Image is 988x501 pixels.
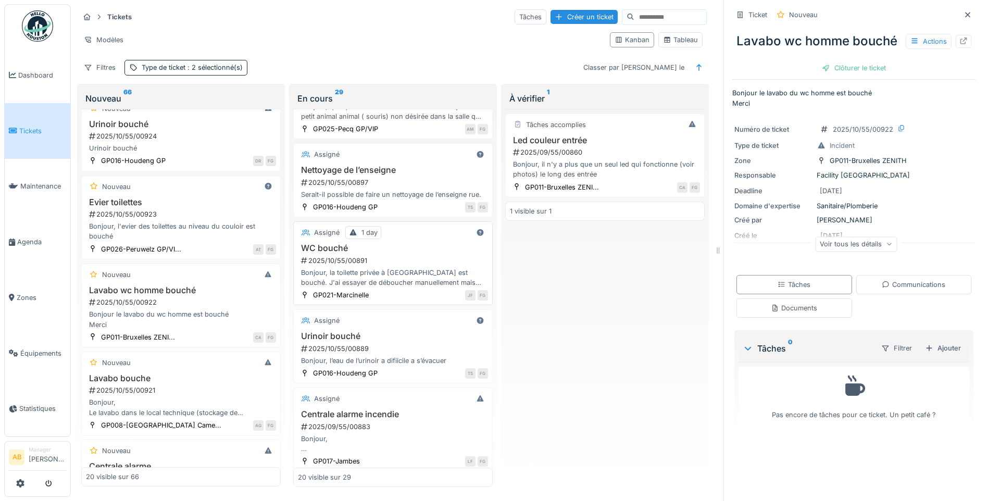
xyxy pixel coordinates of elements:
div: Assigné [314,228,340,237]
h3: Lavabo bouche [86,373,276,383]
span: Tickets [19,126,66,136]
span: Équipements [20,348,66,358]
div: AM [465,124,476,134]
a: AB Manager[PERSON_NAME] [9,446,66,471]
div: Bonjour le lavabo du wc homme est bouché Merci [86,309,276,329]
sup: 66 [123,92,132,105]
h3: Centrale alarme [86,461,276,471]
h3: Urinoir bouché [298,331,488,341]
a: Équipements [5,325,70,381]
div: Facility [GEOGRAPHIC_DATA] [734,170,973,180]
div: Type de ticket [734,141,812,151]
div: Filtrer [877,341,917,356]
span: Maintenance [20,181,66,191]
div: Bonjour, quelques clients me sont revenue au sujet d'un petit animal animal ( souris) non désirée... [298,102,488,121]
strong: Tickets [103,12,136,22]
div: FG [266,244,276,255]
span: Zones [17,293,66,303]
div: GP016-Houdeng GP [101,156,166,166]
a: Dashboard [5,47,70,103]
a: Statistiques [5,381,70,437]
h3: Led couleur entrée [510,135,700,145]
img: Badge_color-CXgf-gQk.svg [22,10,53,42]
div: Créé par [734,215,812,225]
div: 2025/10/55/00889 [300,344,488,354]
div: AG [253,420,264,431]
div: Ticket [748,10,767,20]
div: 2025/10/55/00922 [88,297,276,307]
div: GP017-Jambes [313,456,360,466]
h3: Evier toilettes [86,197,276,207]
h3: Lavabo wc homme bouché [86,285,276,295]
div: FG [266,420,276,431]
div: Ajouter [921,341,965,355]
div: Filtres [79,60,120,75]
div: Tableau [663,35,698,45]
div: Nouveau [102,358,131,368]
div: Classer par [PERSON_NAME] le [579,60,689,75]
div: 2025/10/55/00891 [300,256,488,266]
div: Créer un ticket [551,10,618,24]
div: FG [266,156,276,166]
div: JF [465,290,476,300]
a: Maintenance [5,159,70,215]
div: Sanitaire/Plomberie [734,201,973,211]
div: GP021-Marcinelle [313,290,369,300]
div: Voir tous les détails [815,236,897,252]
a: Tickets [5,103,70,159]
div: Manager [29,446,66,454]
div: Kanban [615,35,649,45]
div: FG [478,456,488,467]
sup: 0 [788,342,793,355]
div: À vérifier [509,92,701,105]
span: Dashboard [18,70,66,80]
div: [DATE] [820,186,842,196]
p: Bonjour le lavabo du wc homme est bouché Merci [732,88,976,108]
div: GP011-Bruxelles ZENI... [101,332,175,342]
div: Nouveau [85,92,277,105]
sup: 1 [547,92,549,105]
div: En cours [297,92,489,105]
div: Type de ticket [142,62,243,72]
div: Deadline [734,186,812,196]
div: GP016-Houdeng GP [313,202,378,212]
div: FG [478,202,488,212]
div: 2025/10/55/00921 [88,385,276,395]
div: 20 visible sur 29 [298,472,351,482]
div: GP008-[GEOGRAPHIC_DATA] Came... [101,420,221,430]
li: AB [9,449,24,465]
div: GP025-Pecq GP/VIP [313,124,378,134]
h3: Centrale alarme incendie [298,409,488,419]
div: DR [253,156,264,166]
div: CA [677,182,687,193]
div: Serait-il possible de faire un nettoyage de l’enseigne rue. [298,190,488,199]
div: Bonjour, l'evier des toilettes au niveau du couloir est bouché [86,221,276,241]
div: Nouveau [102,446,131,456]
div: Incident [830,141,855,151]
div: Clôturer le ticket [818,61,890,75]
h3: Urinoir bouché [86,119,276,129]
div: Bonjour, la toilette privée à [GEOGRAPHIC_DATA] est bouché. J'ai essayer de déboucher manuellemen... [298,268,488,287]
div: Bonjour, l’eau de l’urinoir a difiicile a s’évacuer [298,356,488,366]
div: Communications [882,280,945,290]
div: Pas encore de tâches pour ce ticket. Un petit café ? [745,371,962,420]
div: Zone [734,156,812,166]
div: Bonjour, Le lavabo dans le local technique (stockage de matériaux) est bouche. Pourriez-vous fair... [86,397,276,417]
div: FG [478,124,488,134]
div: LF [465,456,476,467]
div: 1 day [361,228,378,237]
h3: Nettoyage de l’enseigne [298,165,488,175]
div: GP011-Bruxelles ZENITH [830,156,907,166]
div: AT [253,244,264,255]
div: Urinoir bouché [86,143,276,153]
div: GP011-Bruxelles ZENI... [525,182,599,192]
div: Modèles [79,32,128,47]
div: FG [266,332,276,343]
div: Documents [771,303,817,313]
div: 2025/10/55/00923 [88,209,276,219]
div: Nouveau [102,270,131,280]
div: Assigné [314,149,340,159]
sup: 29 [335,92,343,105]
div: Domaine d'expertise [734,201,812,211]
div: TS [465,202,476,212]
